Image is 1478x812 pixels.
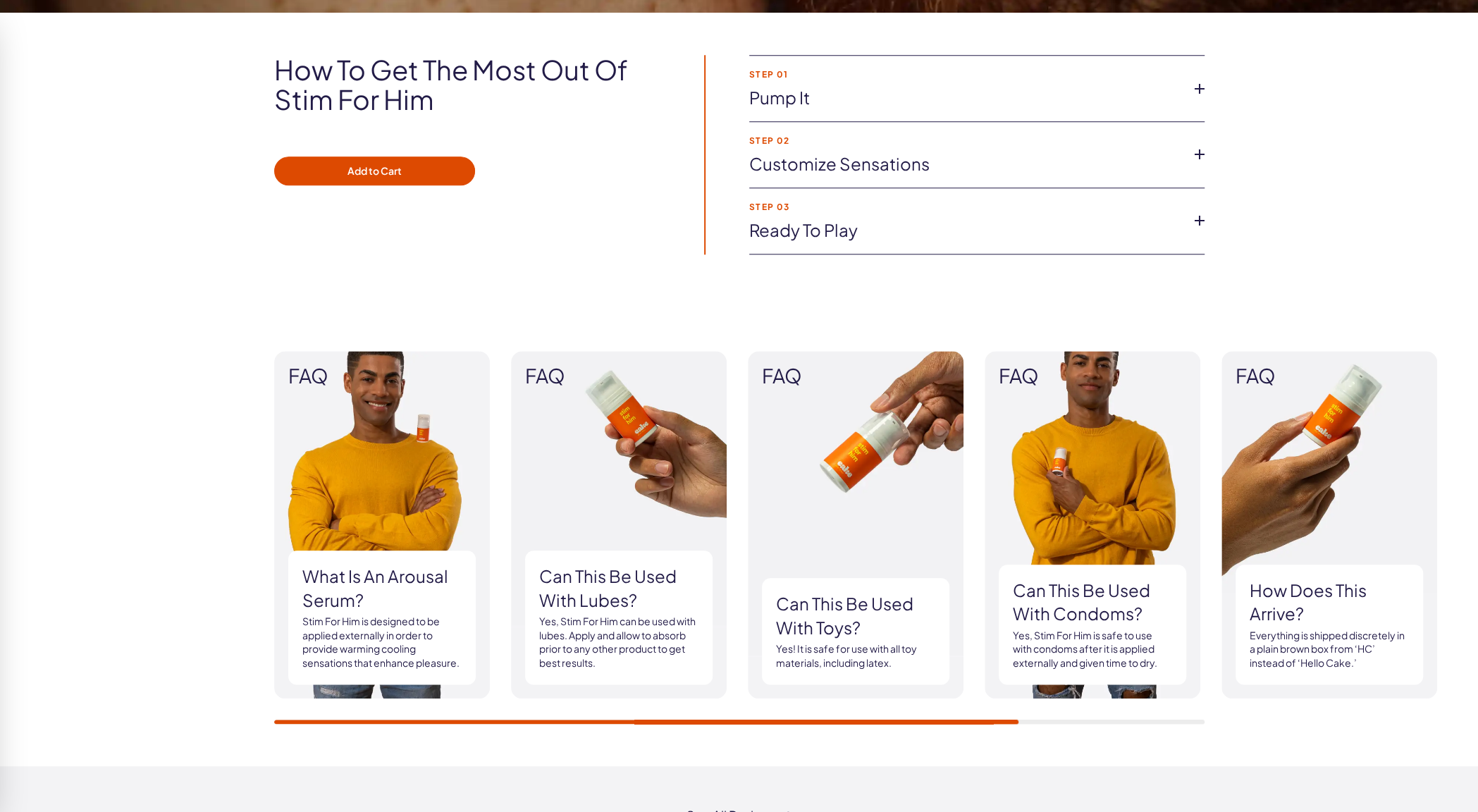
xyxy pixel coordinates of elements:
[776,642,935,670] p: Yes! It is safe for use with all toy materials, including latex.
[539,565,698,612] h3: Can this be used with lubes?
[1250,579,1409,626] h3: How does this arrive?
[749,70,1182,79] strong: Step 01
[274,55,665,114] h2: How to get the most out of Stim for Him
[749,202,1182,211] strong: Step 03
[762,365,949,387] span: FAQ
[776,592,935,639] h3: Can this be used with toys?
[302,615,462,670] p: Stim For Him is designed to be applied externally in order to provide warming cooling sensations ...
[999,365,1186,387] span: FAQ
[749,152,1182,176] a: Customize Sensations
[749,219,1182,242] a: Ready to Play
[1250,629,1409,670] p: Everything is shipped discretely in a plain brown box from ‘HC’ instead of ‘Hello Cake.’
[274,156,475,186] button: Add to Cart
[539,615,698,670] p: Yes, Stim For Him can be used with lubes. Apply and allow to absorb prior to any other product to...
[749,86,1182,110] a: Pump It
[302,565,462,612] h3: What is an arousal serum?
[1013,579,1172,626] h3: Can this be used with condoms?
[288,365,476,387] span: FAQ
[749,136,1182,145] strong: Step 02
[1013,629,1172,670] p: Yes, Stim For Him is safe to use with condoms after it is applied externally and given time to dry.
[525,365,713,387] span: FAQ
[1236,365,1423,387] span: FAQ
